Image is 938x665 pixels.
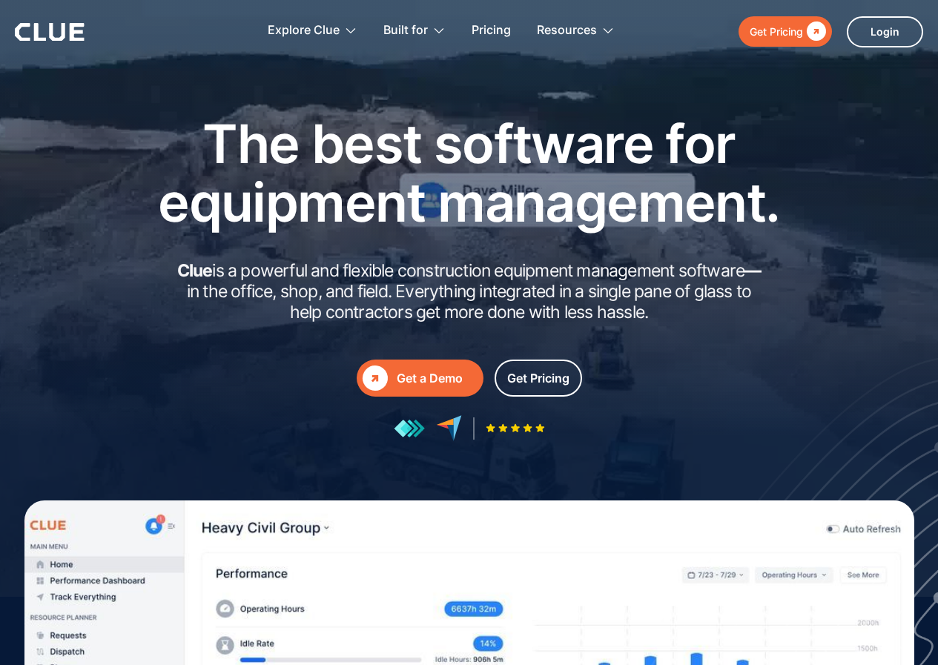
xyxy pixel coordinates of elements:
[847,16,923,47] a: Login
[173,261,766,322] h2: is a powerful and flexible construction equipment management software in the office, shop, and fi...
[357,360,483,397] a: Get a Demo
[177,260,213,281] strong: Clue
[268,7,340,54] div: Explore Clue
[136,114,803,231] h1: The best software for equipment management.
[750,22,803,41] div: Get Pricing
[495,360,582,397] a: Get Pricing
[507,369,569,388] div: Get Pricing
[268,7,357,54] div: Explore Clue
[363,365,388,391] div: 
[739,16,832,47] a: Get Pricing
[744,260,761,281] strong: —
[486,423,545,433] img: Five-star rating icon
[383,7,428,54] div: Built for
[394,419,425,438] img: reviews at getapp
[537,7,597,54] div: Resources
[397,369,478,388] div: Get a Demo
[436,415,462,441] img: reviews at capterra
[472,7,511,54] a: Pricing
[383,7,446,54] div: Built for
[803,22,826,41] div: 
[537,7,615,54] div: Resources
